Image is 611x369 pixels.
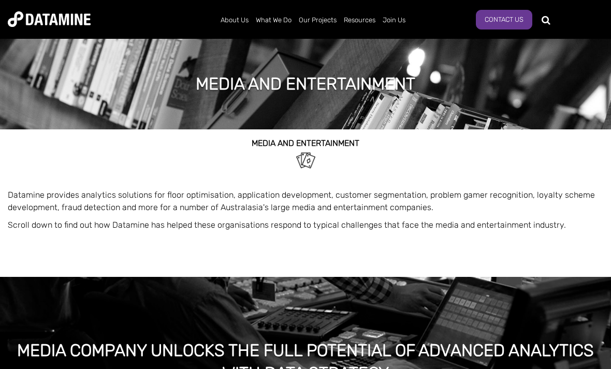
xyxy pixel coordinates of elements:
img: Datamine [8,11,91,27]
a: Join Us [379,7,409,34]
h2: Media and ENTERTAINMENT [8,139,603,148]
a: Our Projects [295,7,340,34]
h1: media and entertainment [196,72,415,95]
a: Resources [340,7,379,34]
img: Entertainment-1 [294,148,317,171]
a: About Us [217,7,252,34]
a: What We Do [252,7,295,34]
a: Contact Us [476,10,532,29]
p: Datamine provides analytics solutions for floor optimisation, application development, customer s... [8,189,603,214]
p: Scroll down to find out how Datamine has helped these organisations respond to typical challenges... [8,219,603,231]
